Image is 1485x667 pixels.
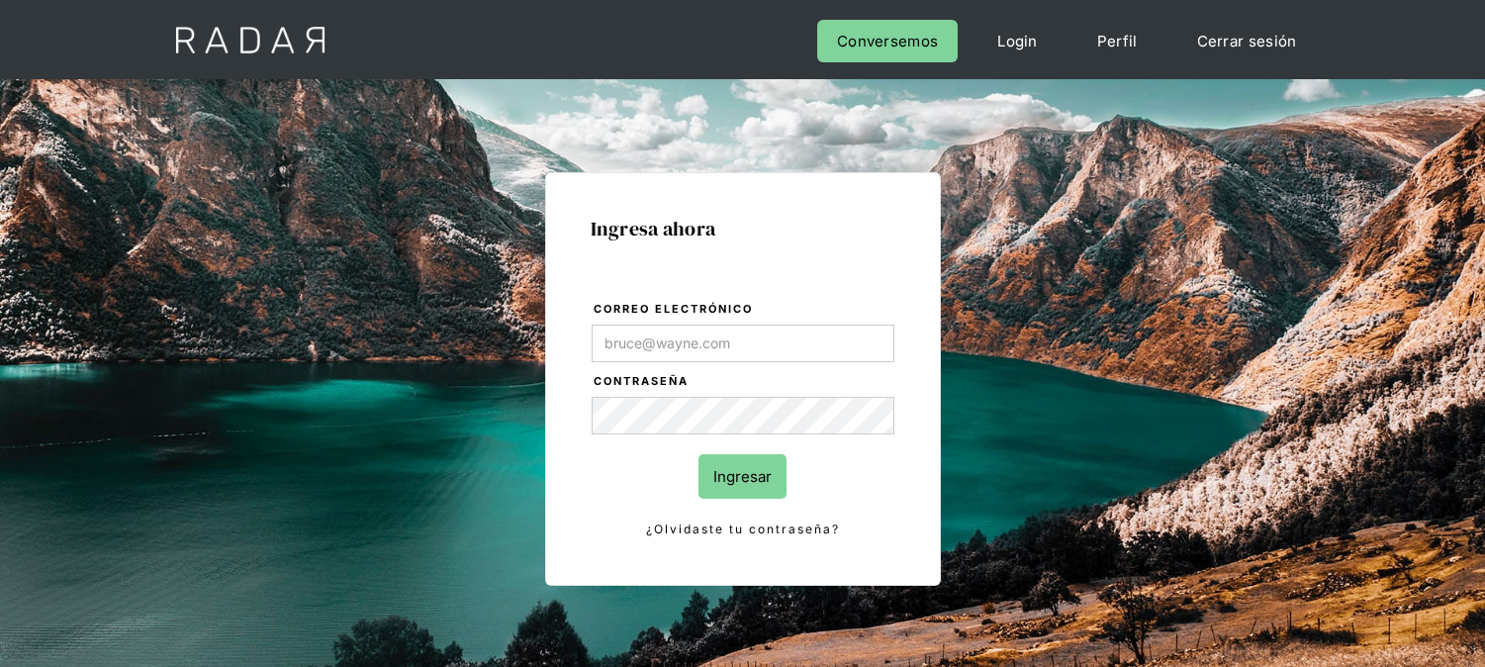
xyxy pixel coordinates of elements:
[594,372,894,392] label: Contraseña
[817,20,958,62] a: Conversemos
[591,299,895,540] form: Login Form
[977,20,1058,62] a: Login
[1077,20,1158,62] a: Perfil
[592,519,894,540] a: ¿Olvidaste tu contraseña?
[592,325,894,362] input: bruce@wayne.com
[591,218,895,239] h1: Ingresa ahora
[698,454,787,499] input: Ingresar
[1177,20,1317,62] a: Cerrar sesión
[594,300,894,320] label: Correo electrónico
